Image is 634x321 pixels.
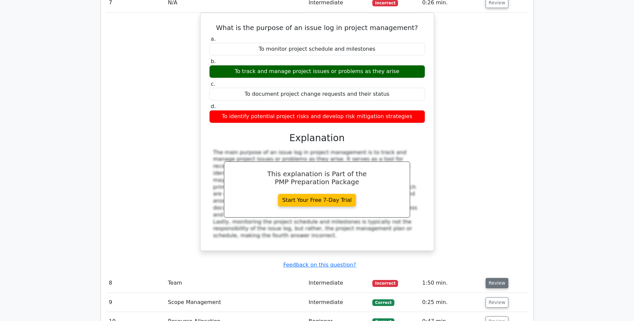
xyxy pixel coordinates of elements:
[211,58,216,64] span: b.
[209,88,425,101] div: To document project change requests and their status
[211,103,216,109] span: d.
[306,293,370,312] td: Intermediate
[209,24,426,32] h5: What is the purpose of an issue log in project management?
[419,293,483,312] td: 0:25 min.
[213,149,421,239] div: The main purpose of an issue log in project management is to track and manage project issues or p...
[106,293,165,312] td: 9
[106,274,165,293] td: 8
[419,274,483,293] td: 1:50 min.
[211,81,216,87] span: c.
[278,194,356,207] a: Start Your Free 7-Day Trial
[209,43,425,56] div: To monitor project schedule and milestones
[486,278,508,288] button: Review
[372,299,394,306] span: Correct
[165,274,306,293] td: Team
[165,293,306,312] td: Scope Management
[209,110,425,123] div: To identify potential project risks and develop risk mitigation strategies
[306,274,370,293] td: Intermediate
[213,132,421,144] h3: Explanation
[372,280,398,287] span: Incorrect
[486,297,508,308] button: Review
[283,262,356,268] a: Feedback on this question?
[211,36,216,42] span: a.
[209,65,425,78] div: To track and manage project issues or problems as they arise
